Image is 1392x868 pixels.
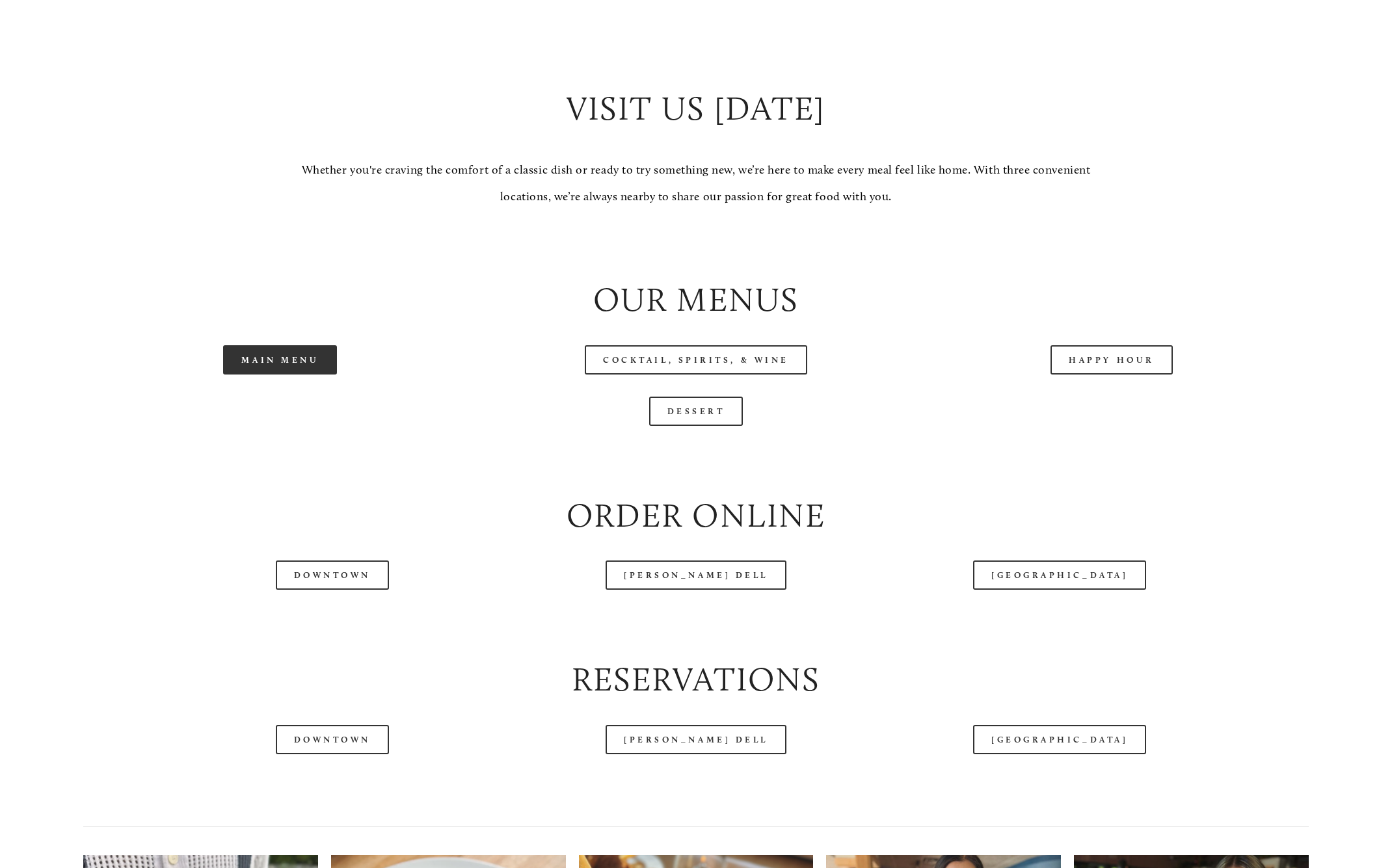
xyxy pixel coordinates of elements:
[276,560,389,590] a: Downtown
[1051,345,1173,375] a: Happy Hour
[276,725,389,754] a: Downtown
[649,397,743,426] a: Dessert
[223,345,337,375] a: Main Menu
[83,492,1308,538] h2: Order Online
[973,725,1146,754] a: [GEOGRAPHIC_DATA]
[606,725,786,754] a: [PERSON_NAME] Dell
[585,345,807,375] a: Cocktail, Spirits, & Wine
[83,276,1308,322] h2: Our Menus
[973,560,1146,590] a: [GEOGRAPHIC_DATA]
[83,656,1308,702] h2: Reservations
[291,157,1101,211] p: Whether you're craving the comfort of a classic dish or ready to try something new, we’re here to...
[606,560,786,590] a: [PERSON_NAME] Dell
